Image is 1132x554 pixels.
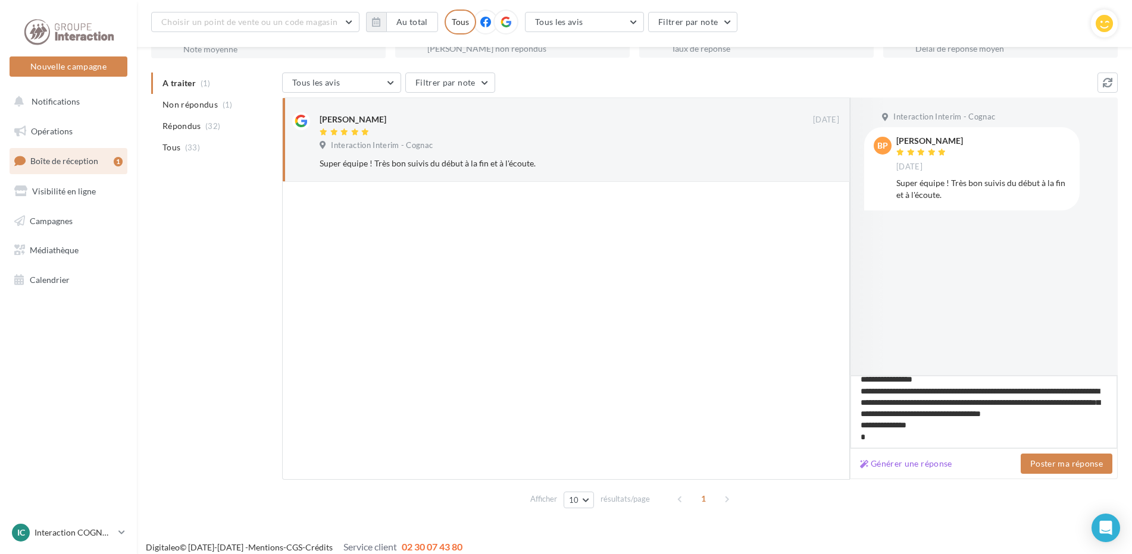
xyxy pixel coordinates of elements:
span: 1 [694,489,713,508]
div: Super équipe ! Très bon suivis du début à la fin et à l'écoute. [896,177,1070,201]
span: bp [877,140,888,152]
span: © [DATE]-[DATE] - - - [146,542,462,552]
span: 10 [569,495,579,505]
span: (33) [185,143,200,152]
span: [DATE] [896,162,923,172]
span: Interaction Interim - Cognac [893,112,995,122]
span: Interaction Interim - Cognac [331,140,433,151]
span: Médiathèque [30,245,79,255]
span: Tous [162,141,180,153]
button: Générer une réponse [855,457,957,471]
span: (1) [223,100,233,109]
button: Au total [386,12,438,32]
a: Boîte de réception1 [7,148,130,174]
button: Choisir un point de vente ou un code magasin [151,12,359,32]
span: [DATE] [813,115,839,125]
span: Calendrier [30,275,70,285]
div: Super équipe ! Très bon suivis du début à la fin et à l'écoute. [320,158,762,169]
div: Tous [445,10,476,34]
a: IC Interaction COGNAC [10,521,127,544]
span: Répondus [162,120,201,132]
div: [PERSON_NAME] [896,137,963,145]
a: CGS [286,542,302,552]
span: Tous les avis [292,77,340,87]
button: Filtrer par note [405,73,495,93]
span: Non répondus [162,99,218,111]
span: Service client [343,541,397,552]
span: Boîte de réception [30,156,98,166]
span: IC [17,527,25,539]
span: Afficher [530,493,557,505]
div: Open Intercom Messenger [1092,514,1120,542]
span: 02 30 07 43 80 [402,541,462,552]
a: Campagnes [7,209,130,234]
button: Au total [366,12,438,32]
button: Tous les avis [282,73,401,93]
span: Tous les avis [535,17,583,27]
a: Crédits [305,542,333,552]
a: Digitaleo [146,542,180,552]
button: Tous les avis [525,12,644,32]
button: Nouvelle campagne [10,56,127,77]
a: Médiathèque [7,238,130,263]
button: Filtrer par note [648,12,738,32]
div: [PERSON_NAME] [320,114,386,125]
a: Mentions [248,542,283,552]
a: Opérations [7,119,130,144]
button: Notifications [7,89,125,114]
button: Poster ma réponse [1021,454,1112,474]
a: Calendrier [7,267,130,292]
p: Interaction COGNAC [35,527,114,539]
button: 10 [564,492,594,508]
span: Campagnes [30,215,73,225]
span: Notifications [32,96,80,106]
div: 1 [114,157,123,166]
span: Visibilité en ligne [32,186,96,196]
span: (32) [205,121,220,131]
span: Opérations [31,126,73,136]
a: Visibilité en ligne [7,179,130,204]
span: résultats/page [601,493,650,505]
span: Choisir un point de vente ou un code magasin [161,17,337,27]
